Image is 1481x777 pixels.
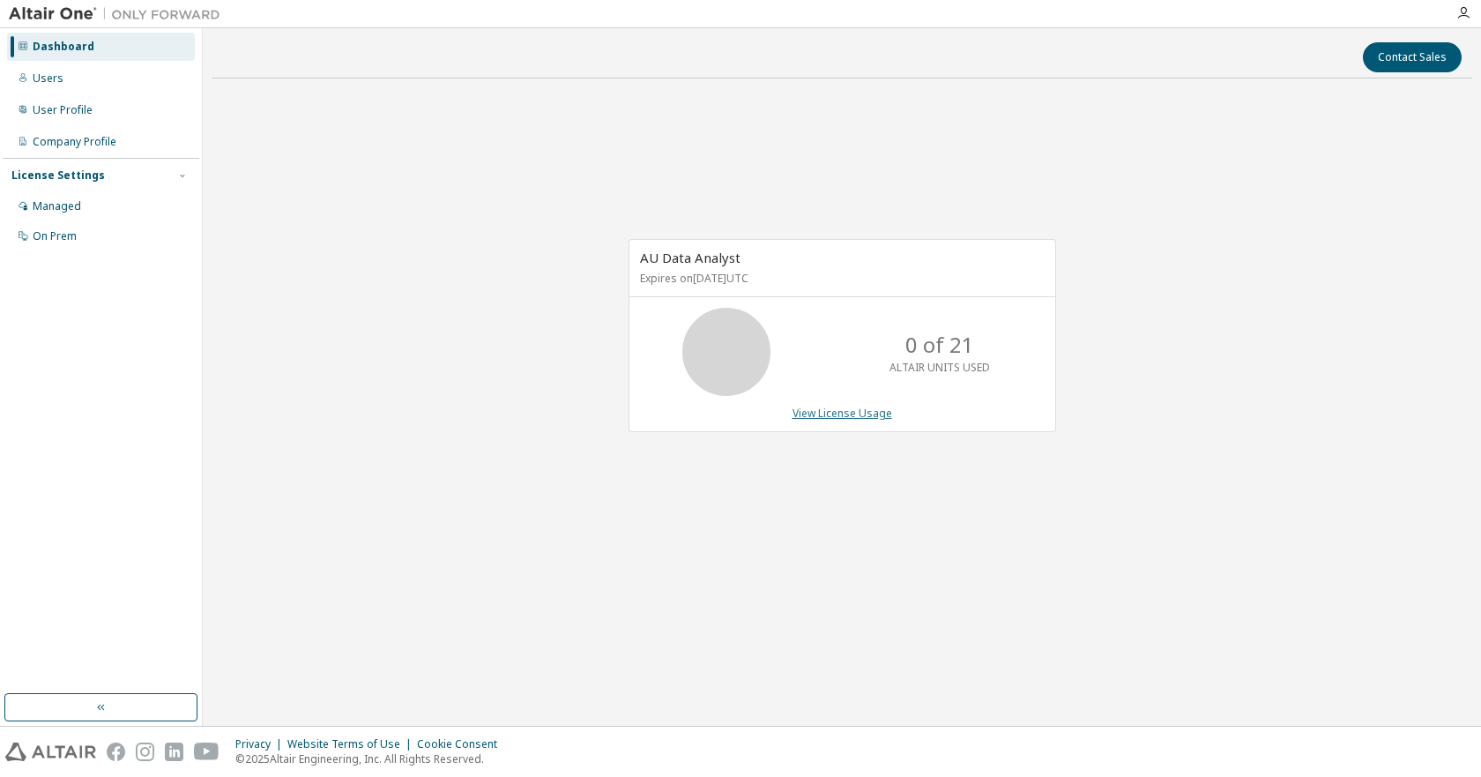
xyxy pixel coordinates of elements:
[33,40,94,54] div: Dashboard
[33,199,81,213] div: Managed
[287,737,417,751] div: Website Terms of Use
[194,743,220,761] img: youtube.svg
[33,229,77,243] div: On Prem
[33,135,116,149] div: Company Profile
[5,743,96,761] img: altair_logo.svg
[107,743,125,761] img: facebook.svg
[33,103,93,117] div: User Profile
[1363,42,1462,72] button: Contact Sales
[235,751,508,766] p: © 2025 Altair Engineering, Inc. All Rights Reserved.
[33,71,63,86] div: Users
[136,743,154,761] img: instagram.svg
[11,168,105,183] div: License Settings
[165,743,183,761] img: linkedin.svg
[793,406,892,421] a: View License Usage
[417,737,508,751] div: Cookie Consent
[640,271,1040,286] p: Expires on [DATE] UTC
[905,330,974,360] p: 0 of 21
[235,737,287,751] div: Privacy
[889,360,990,375] p: ALTAIR UNITS USED
[640,249,740,266] span: AU Data Analyst
[9,5,229,23] img: Altair One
